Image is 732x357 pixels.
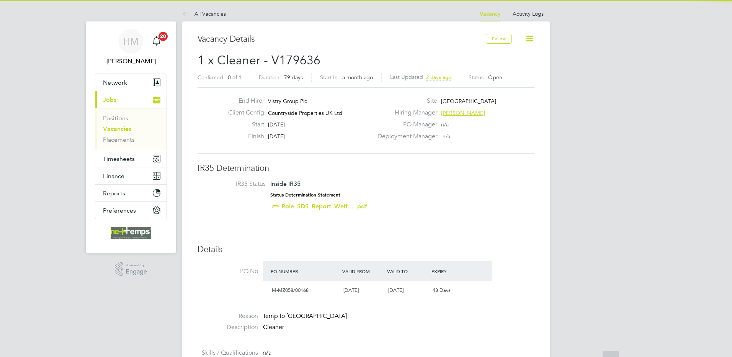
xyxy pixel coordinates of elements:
[228,74,242,81] span: 0 of 1
[103,125,131,133] a: Vacancies
[103,190,125,197] span: Reports
[222,109,264,117] label: Client Config
[95,74,167,91] button: Network
[441,98,496,105] span: [GEOGRAPHIC_DATA]
[103,155,135,162] span: Timesheets
[441,110,485,116] span: [PERSON_NAME]
[126,262,147,269] span: Powered by
[95,108,167,150] div: Jobs
[111,227,151,239] img: net-temps-logo-retina.png
[480,11,500,17] a: Vacancy
[342,74,373,81] span: a month ago
[320,74,338,81] label: Start In
[443,133,450,140] span: n/a
[268,110,342,116] span: Countryside Properties UK Ltd
[373,133,437,141] label: Deployment Manager
[95,91,167,108] button: Jobs
[103,172,124,180] span: Finance
[158,32,168,41] span: 20
[198,53,320,68] span: 1 x Cleaner - V179636
[198,323,258,331] label: Description
[272,287,309,293] span: M-MZ058/00168
[281,203,367,210] a: Role_SDS_Report_Welf... .pdf
[86,21,176,253] nav: Main navigation
[198,163,534,174] h3: IR35 Determination
[441,121,449,128] span: n/a
[222,133,264,141] label: Finish
[182,10,226,17] a: All Vacancies
[263,312,347,320] span: Temp to [GEOGRAPHIC_DATA]
[103,136,135,143] a: Placements
[469,74,484,81] label: Status
[343,287,359,293] span: [DATE]
[95,167,167,184] button: Finance
[488,74,502,81] span: Open
[95,150,167,167] button: Timesheets
[388,287,404,293] span: [DATE]
[198,244,534,255] h3: Details
[95,227,167,239] a: Go to home page
[269,264,340,278] div: PO Number
[263,349,271,357] span: n/a
[103,96,116,103] span: Jobs
[103,79,127,86] span: Network
[268,98,307,105] span: Vistry Group Plc
[115,262,147,277] a: Powered byEngage
[284,74,303,81] span: 79 days
[373,109,437,117] label: Hiring Manager
[126,269,147,275] span: Engage
[268,133,285,140] span: [DATE]
[426,74,451,80] span: 2 days ago
[373,97,437,105] label: Site
[95,202,167,219] button: Preferences
[123,36,139,46] span: HM
[222,121,264,129] label: Start
[103,207,136,214] span: Preferences
[486,34,512,44] button: Follow
[198,74,223,81] label: Confirmed
[259,74,279,81] label: Duration
[513,10,544,17] a: Activity Logs
[198,312,258,320] label: Reason
[270,180,301,187] span: Inside IR35
[198,34,486,45] h3: Vacancy Details
[430,264,474,278] div: Expiry
[198,349,258,357] label: Skills / Qualifications
[149,29,164,54] a: 20
[263,323,534,331] p: Cleaner
[95,57,167,66] span: Holly McCarroll
[95,185,167,201] button: Reports
[390,74,423,80] label: Last Updated
[385,264,430,278] div: Valid To
[95,29,167,66] a: HM[PERSON_NAME]
[340,264,385,278] div: Valid From
[268,121,285,128] span: [DATE]
[103,115,128,122] a: Positions
[433,287,451,293] span: 48 Days
[198,267,258,275] label: PO No
[222,97,264,105] label: End Hirer
[270,192,340,198] strong: Status Determination Statement
[373,121,437,129] label: PO Manager
[205,180,266,188] label: IR35 Status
